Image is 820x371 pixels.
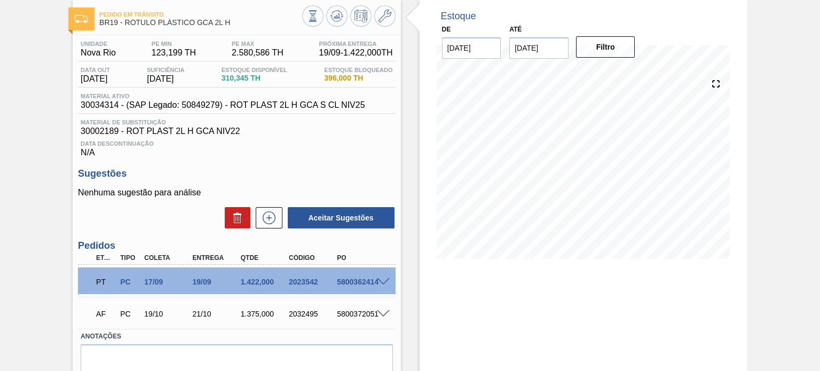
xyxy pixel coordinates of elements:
[99,11,302,18] span: Pedido em Trânsito
[319,48,393,58] span: 19/09 - 1.422,000 TH
[509,37,569,59] input: dd/mm/yyyy
[576,36,635,58] button: Filtro
[81,140,392,147] span: Data Descontinuação
[190,310,243,318] div: 21/10/2025
[232,41,283,47] span: PE MAX
[282,206,396,230] div: Aceitar Sugestões
[99,19,302,27] span: BR19 - RÓTULO PLÁSTICO GCA 2L H
[190,254,243,262] div: Entrega
[147,67,184,73] span: Suficiência
[81,48,116,58] span: Nova Rio
[222,74,287,82] span: 310,345 TH
[286,310,339,318] div: 2032495
[81,127,392,136] span: 30002189 - ROT PLAST 2L H GCA NIV22
[238,254,291,262] div: Qtde
[93,302,117,326] div: Aguardando Faturamento
[78,136,395,157] div: N/A
[78,168,395,179] h3: Sugestões
[152,41,196,47] span: PE MIN
[93,270,117,294] div: Pedido em Trânsito
[350,5,372,27] button: Programar Estoque
[147,74,184,84] span: [DATE]
[334,310,387,318] div: 5800372051
[141,278,194,286] div: 17/09/2025
[286,254,339,262] div: Código
[374,5,396,27] button: Ir ao Master Data / Geral
[302,5,324,27] button: Visão Geral dos Estoques
[81,100,365,110] span: 30034314 - (SAP Legado: 50849279) - ROT PLAST 2L H GCA S CL NIV25
[222,67,287,73] span: Estoque Disponível
[141,254,194,262] div: Coleta
[81,329,392,344] label: Anotações
[250,207,282,228] div: Nova sugestão
[509,26,522,33] label: Até
[117,310,141,318] div: Pedido de Compra
[75,15,88,23] img: Ícone
[152,48,196,58] span: 123,199 TH
[288,207,395,228] button: Aceitar Sugestões
[238,278,291,286] div: 1.422,000
[81,41,116,47] span: Unidade
[81,93,365,99] span: Material ativo
[232,48,283,58] span: 2.580,586 TH
[78,240,395,251] h3: Pedidos
[442,37,501,59] input: dd/mm/yyyy
[319,41,393,47] span: Próxima Entrega
[117,278,141,286] div: Pedido de Compra
[117,254,141,262] div: Tipo
[334,254,387,262] div: PO
[324,67,392,73] span: Estoque Bloqueado
[190,278,243,286] div: 19/09/2025
[324,74,392,82] span: 396,000 TH
[81,67,110,73] span: Data out
[93,254,117,262] div: Etapa
[238,310,291,318] div: 1.375,000
[78,188,395,198] p: Nenhuma sugestão para análise
[141,310,194,318] div: 19/10/2025
[96,310,115,318] p: AF
[81,74,110,84] span: [DATE]
[81,119,392,125] span: Material de Substituição
[96,278,115,286] p: PT
[326,5,348,27] button: Atualizar Gráfico
[219,207,250,228] div: Excluir Sugestões
[441,11,476,22] div: Estoque
[442,26,451,33] label: De
[286,278,339,286] div: 2023542
[334,278,387,286] div: 5800362414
